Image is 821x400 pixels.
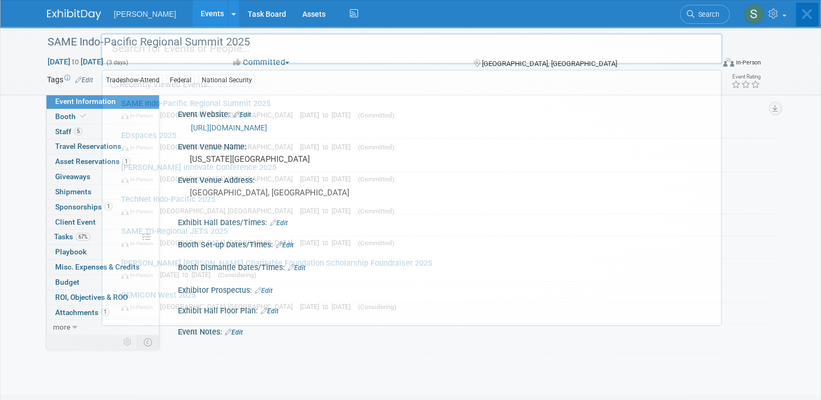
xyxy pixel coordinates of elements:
[300,175,356,183] span: [DATE] to [DATE]
[116,126,716,157] a: EDspaces 2025 In-Person [GEOGRAPHIC_DATA], [GEOGRAPHIC_DATA] [DATE] to [DATE] (Committed)
[300,207,356,215] span: [DATE] to [DATE]
[121,144,158,151] span: In-Person
[121,240,158,247] span: In-Person
[101,33,723,64] input: Search for Events or People...
[300,143,356,151] span: [DATE] to [DATE]
[121,208,158,215] span: In-Person
[116,221,716,253] a: SAME Tri-Regional JETS 2025 In-Person [GEOGRAPHIC_DATA], [GEOGRAPHIC_DATA] [DATE] to [DATE] (Comm...
[300,303,356,311] span: [DATE] to [DATE]
[160,239,298,247] span: [GEOGRAPHIC_DATA], [GEOGRAPHIC_DATA]
[300,111,356,119] span: [DATE] to [DATE]
[160,143,298,151] span: [GEOGRAPHIC_DATA], [GEOGRAPHIC_DATA]
[358,239,394,247] span: (Committed)
[121,272,158,279] span: In-Person
[116,94,716,125] a: SAME Indo-Pacific Regional Summit 2025 In-Person [GEOGRAPHIC_DATA], [GEOGRAPHIC_DATA] [DATE] to [...
[358,112,394,119] span: (Committed)
[116,158,716,189] a: [PERSON_NAME] Innovate Conference 2025 In-Person [GEOGRAPHIC_DATA], [GEOGRAPHIC_DATA] [DATE] to [...
[160,207,298,215] span: [GEOGRAPHIC_DATA], [GEOGRAPHIC_DATA]
[160,271,216,279] span: [DATE] to [DATE]
[116,285,716,317] a: SEMICON West 2025 In-Person [GEOGRAPHIC_DATA], [GEOGRAPHIC_DATA] [DATE] to [DATE] (Considering)
[300,239,356,247] span: [DATE] to [DATE]
[358,175,394,183] span: (Committed)
[108,70,716,94] div: Recently Viewed Events:
[121,112,158,119] span: In-Person
[121,176,158,183] span: In-Person
[218,271,256,279] span: (Considering)
[116,189,716,221] a: TechNet Indo-Pacific 2025 In-Person [GEOGRAPHIC_DATA], [GEOGRAPHIC_DATA] [DATE] to [DATE] (Commit...
[358,207,394,215] span: (Committed)
[160,111,298,119] span: [GEOGRAPHIC_DATA], [GEOGRAPHIC_DATA]
[358,303,396,311] span: (Considering)
[116,253,716,285] a: [PERSON_NAME] [PERSON_NAME] Charitable Foundation Scholarship Foundraiser 2025 In-Person [DATE] t...
[121,304,158,311] span: In-Person
[160,303,298,311] span: [GEOGRAPHIC_DATA], [GEOGRAPHIC_DATA]
[358,143,394,151] span: (Committed)
[160,175,298,183] span: [GEOGRAPHIC_DATA], [GEOGRAPHIC_DATA]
